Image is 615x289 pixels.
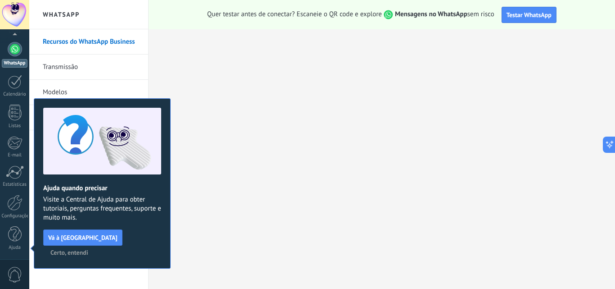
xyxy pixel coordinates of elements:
[2,152,28,158] div: E-mail
[43,229,122,246] button: Vá à [GEOGRAPHIC_DATA]
[506,11,552,19] span: Testar WhatsApp
[2,213,28,219] div: Configurações
[43,184,161,193] h2: Ajuda quando precisar
[2,123,28,129] div: Listas
[2,92,28,97] div: Calendário
[502,7,556,23] button: Testar WhatsApp
[43,80,139,105] a: Modelos
[2,59,27,68] div: WhatsApp
[46,246,92,259] button: Certo, entendi
[2,182,28,188] div: Estatísticas
[395,10,467,18] strong: Mensagens no WhatsApp
[43,29,139,55] a: Recursos do WhatsApp Business
[48,234,118,241] span: Vá à [GEOGRAPHIC_DATA]
[2,245,28,251] div: Ajuda
[43,195,161,222] span: Visite a Central de Ajuda para obter tutoriais, perguntas frequentes, suporte e muito mais.
[207,10,494,19] span: Quer testar antes de conectar? Escaneie o QR code e explore sem risco
[43,55,139,80] a: Transmissão
[29,29,148,55] li: Recursos do WhatsApp Business
[50,249,88,256] span: Certo, entendi
[29,80,148,105] li: Modelos
[29,55,148,80] li: Transmissão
